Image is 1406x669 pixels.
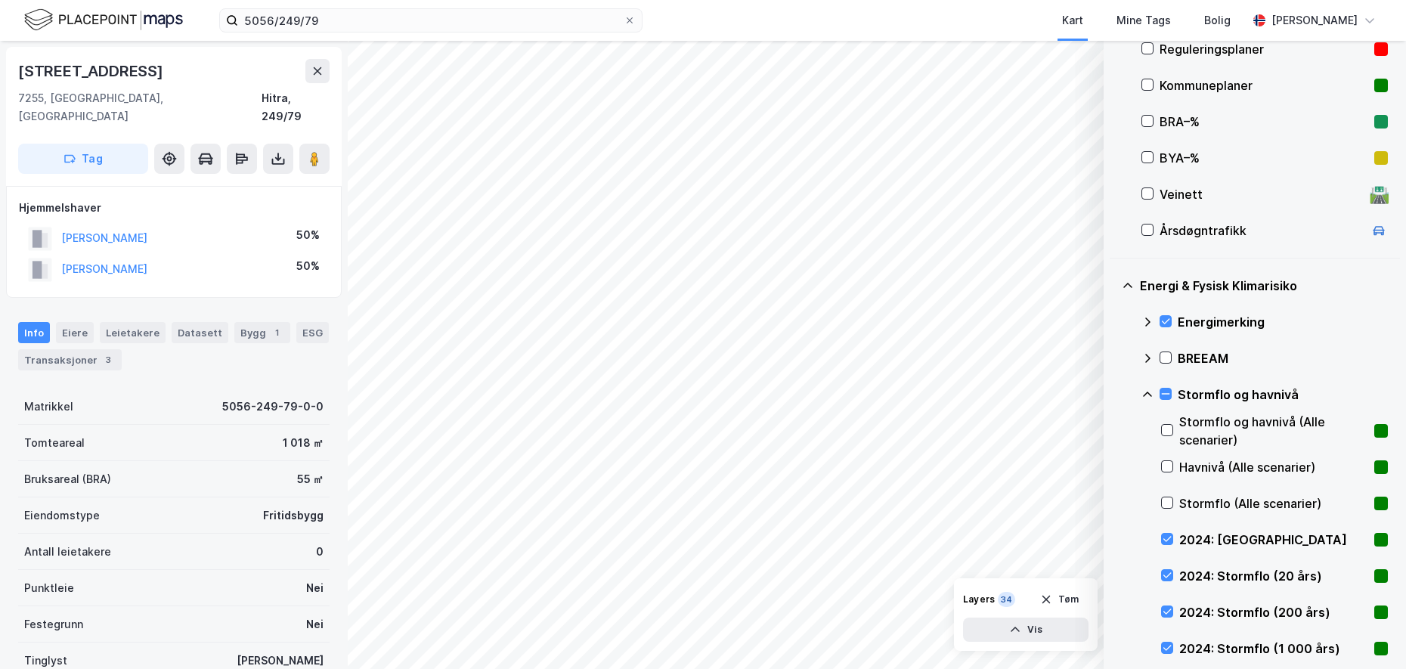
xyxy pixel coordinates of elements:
div: 50% [296,257,320,275]
div: Transaksjoner [18,349,122,370]
div: Fritidsbygg [263,506,324,525]
button: Vis [963,618,1089,642]
div: Hjemmelshaver [19,199,329,217]
div: Havnivå (Alle scenarier) [1179,458,1368,476]
div: Nei [306,579,324,597]
div: Matrikkel [24,398,73,416]
div: Bygg [234,322,290,343]
div: Stormflo og havnivå [1178,386,1388,404]
div: 1 [269,325,284,340]
div: 55 ㎡ [297,470,324,488]
div: Kommuneplaner [1160,76,1368,94]
div: Hitra, 249/79 [262,89,330,125]
div: Nei [306,615,324,633]
div: Leietakere [100,322,166,343]
div: ESG [296,322,329,343]
div: 🛣️ [1369,184,1389,204]
div: Festegrunn [24,615,83,633]
div: Tomteareal [24,434,85,452]
div: BREEAM [1178,349,1388,367]
button: Tag [18,144,148,174]
div: Punktleie [24,579,74,597]
div: Stormflo (Alle scenarier) [1179,494,1368,513]
div: Energi & Fysisk Klimarisiko [1140,277,1388,295]
img: logo.f888ab2527a4732fd821a326f86c7f29.svg [24,7,183,33]
div: 7255, [GEOGRAPHIC_DATA], [GEOGRAPHIC_DATA] [18,89,262,125]
div: 34 [998,592,1015,607]
div: 3 [101,352,116,367]
div: 50% [296,226,320,244]
div: 2024: [GEOGRAPHIC_DATA] [1179,531,1368,549]
div: Bolig [1204,11,1231,29]
div: Info [18,322,50,343]
div: Årsdøgntrafikk [1160,221,1364,240]
div: Mine Tags [1116,11,1171,29]
div: 5056-249-79-0-0 [222,398,324,416]
div: BYA–% [1160,149,1368,167]
div: 1 018 ㎡ [283,434,324,452]
div: Antall leietakere [24,543,111,561]
input: Søk på adresse, matrikkel, gårdeiere, leietakere eller personer [238,9,624,32]
div: Datasett [172,322,228,343]
div: Bruksareal (BRA) [24,470,111,488]
div: Eiendomstype [24,506,100,525]
div: 2024: Stormflo (200 års) [1179,603,1368,621]
div: [STREET_ADDRESS] [18,59,166,83]
iframe: Chat Widget [1330,596,1406,669]
div: Veinett [1160,185,1364,203]
div: 2024: Stormflo (1 000 års) [1179,640,1368,658]
div: Eiere [56,322,94,343]
div: Stormflo og havnivå (Alle scenarier) [1179,413,1368,449]
div: [PERSON_NAME] [1271,11,1358,29]
button: Tøm [1030,587,1089,612]
div: Layers [963,593,995,606]
div: Reguleringsplaner [1160,40,1368,58]
div: Energimerking [1178,313,1388,331]
div: BRA–% [1160,113,1368,131]
div: 0 [316,543,324,561]
div: 2024: Stormflo (20 års) [1179,567,1368,585]
div: Kart [1062,11,1083,29]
